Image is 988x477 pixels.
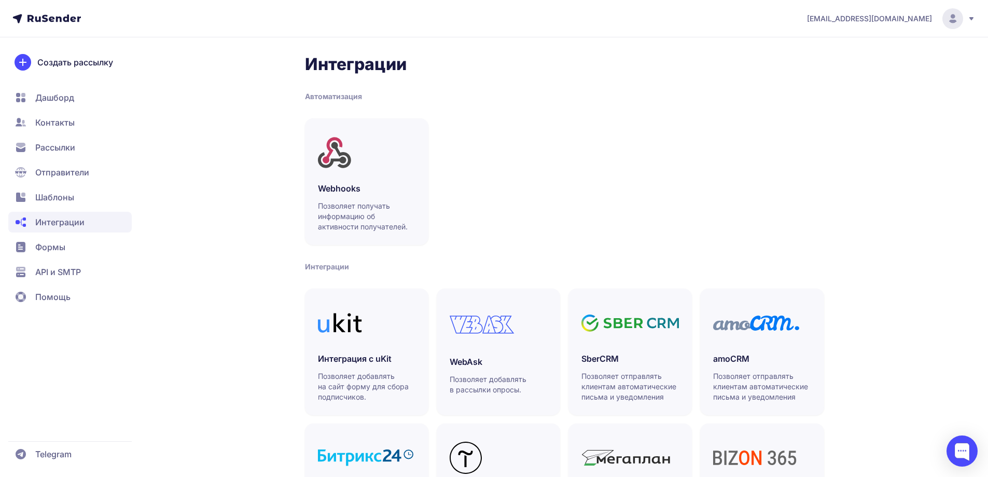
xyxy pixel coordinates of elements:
span: Рассылки [35,141,75,154]
h3: Webhooks [318,182,415,195]
a: Интеграция с uKitПозволяет добавлять на сайт форму для сбора подписчиков. [305,289,428,415]
h3: Интеграция с uKit [318,352,415,365]
h3: WebAsk [450,356,547,368]
p: Позволяет получать информацию об активности получателей. [318,201,415,232]
span: API и SMTP [35,266,81,278]
a: WebAskПозволяет добавлять в рассылки опросы. [437,289,560,415]
a: SberCRMПозволяет отправлять клиентам автоматические письма и уведомления [568,289,692,415]
span: Создать рассылку [37,56,113,69]
h3: amoCRM [713,352,811,365]
span: Контакты [35,116,75,129]
p: Позволяет отправлять клиентам автоматические письма и уведомления [581,371,679,402]
a: amoCRMПозволяет отправлять клиентам автоматические письма и уведомления [700,289,824,415]
span: Telegram [35,448,72,460]
div: Интеграции [305,262,824,272]
h3: SberCRM [581,352,679,365]
a: Telegram [8,444,132,465]
span: Отправители [35,166,89,179]
span: Формы [35,241,65,253]
a: WebhooksПозволяет получать информацию об активности получателей. [305,118,428,245]
h2: Интеграции [305,54,824,75]
p: Позволяет отправлять клиентам автоматические письма и уведомления [713,371,811,402]
div: Автоматизация [305,91,824,102]
span: [EMAIL_ADDRESS][DOMAIN_NAME] [807,13,932,24]
p: Позволяет добавлять в рассылки опросы. [450,374,547,395]
span: Дашборд [35,91,74,104]
p: Позволяет добавлять на сайт форму для сбора подписчиков. [318,371,415,402]
span: Помощь [35,291,71,303]
span: Шаблоны [35,191,74,203]
span: Интеграции [35,216,85,228]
